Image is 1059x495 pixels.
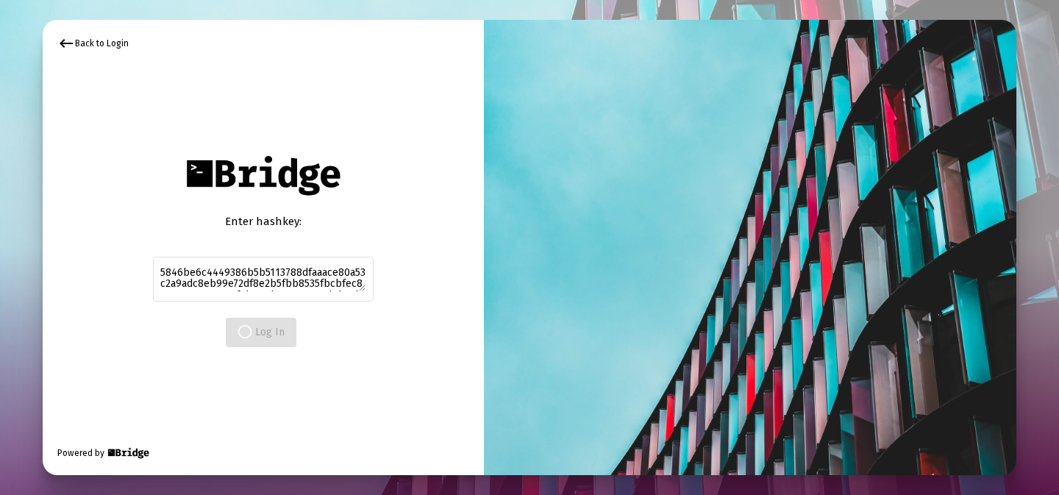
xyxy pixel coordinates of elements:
[238,326,285,338] span: Log In
[179,148,347,203] img: Bridge Financial Technology Logo
[57,35,129,52] div: Back to Login
[57,35,75,52] mat-icon: keyboard_backspace
[57,446,151,460] div: Powered by
[153,214,374,229] div: Enter hashkey:
[226,318,296,347] button: Log In
[106,446,151,460] img: Bridge Financial Technology Logo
